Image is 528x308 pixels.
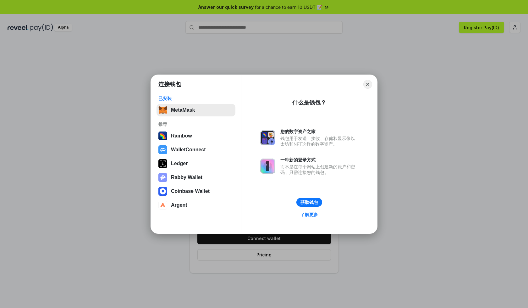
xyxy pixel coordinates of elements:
[171,175,202,180] div: Rabby Wallet
[171,147,206,153] div: WalletConnect
[157,104,235,116] button: MetaMask
[157,130,235,142] button: Rainbow
[280,157,358,163] div: 一种新的登录方式
[171,107,195,113] div: MetaMask
[171,202,187,208] div: Argent
[157,143,235,156] button: WalletConnect
[157,199,235,211] button: Argent
[158,132,167,140] img: svg+xml,%3Csvg%20width%3D%22120%22%20height%3D%22120%22%20viewBox%3D%220%200%20120%20120%22%20fil...
[280,129,358,134] div: 您的数字资产之家
[158,121,234,127] div: 推荐
[158,96,234,101] div: 已安装
[292,99,326,106] div: 什么是钱包？
[158,145,167,154] img: svg+xml,%3Csvg%20width%3D%2228%22%20height%3D%2228%22%20viewBox%3D%220%200%2028%2028%22%20fill%3D...
[260,130,275,145] img: svg+xml,%3Csvg%20xmlns%3D%22http%3A%2F%2Fwww.w3.org%2F2000%2Fsvg%22%20fill%3D%22none%22%20viewBox...
[363,80,372,89] button: Close
[158,187,167,196] img: svg+xml,%3Csvg%20width%3D%2228%22%20height%3D%2228%22%20viewBox%3D%220%200%2028%2028%22%20fill%3D...
[171,133,192,139] div: Rainbow
[158,201,167,210] img: svg+xml,%3Csvg%20width%3D%2228%22%20height%3D%2228%22%20viewBox%3D%220%200%2028%2028%22%20fill%3D...
[296,198,322,207] button: 获取钱包
[297,210,322,219] a: 了解更多
[260,159,275,174] img: svg+xml,%3Csvg%20xmlns%3D%22http%3A%2F%2Fwww.w3.org%2F2000%2Fsvg%22%20fill%3D%22none%22%20viewBox...
[171,161,188,166] div: Ledger
[158,106,167,115] img: svg+xml,%3Csvg%20fill%3D%22none%22%20height%3D%2233%22%20viewBox%3D%220%200%2035%2033%22%20width%...
[157,185,235,198] button: Coinbase Wallet
[158,81,181,88] h1: 连接钱包
[280,136,358,147] div: 钱包用于发送、接收、存储和显示像以太坊和NFT这样的数字资产。
[157,171,235,184] button: Rabby Wallet
[158,173,167,182] img: svg+xml,%3Csvg%20xmlns%3D%22http%3A%2F%2Fwww.w3.org%2F2000%2Fsvg%22%20fill%3D%22none%22%20viewBox...
[158,159,167,168] img: svg+xml,%3Csvg%20xmlns%3D%22http%3A%2F%2Fwww.w3.org%2F2000%2Fsvg%22%20width%3D%2228%22%20height%3...
[300,212,318,217] div: 了解更多
[300,199,318,205] div: 获取钱包
[171,188,210,194] div: Coinbase Wallet
[280,164,358,175] div: 而不是在每个网站上创建新的账户和密码，只需连接您的钱包。
[157,157,235,170] button: Ledger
